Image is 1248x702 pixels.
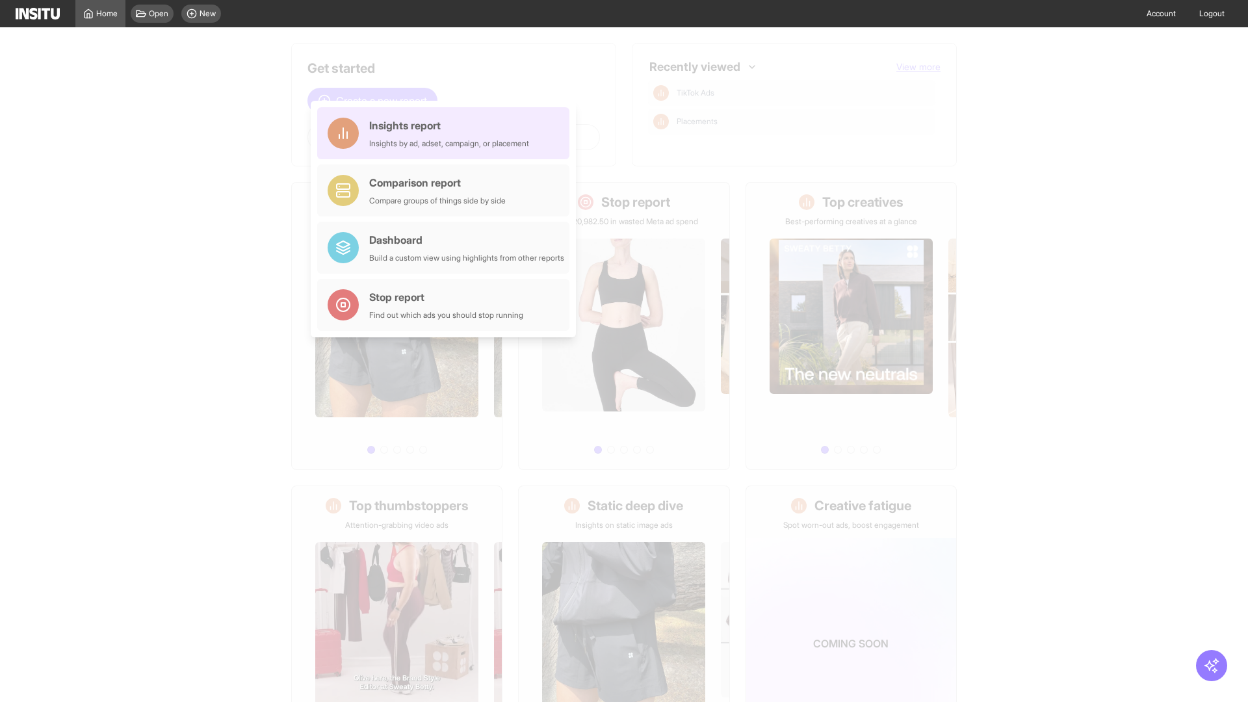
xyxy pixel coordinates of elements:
[96,8,118,19] span: Home
[369,196,506,206] div: Compare groups of things side by side
[369,289,523,305] div: Stop report
[369,175,506,190] div: Comparison report
[16,8,60,19] img: Logo
[369,310,523,320] div: Find out which ads you should stop running
[369,138,529,149] div: Insights by ad, adset, campaign, or placement
[369,232,564,248] div: Dashboard
[149,8,168,19] span: Open
[369,118,529,133] div: Insights report
[200,8,216,19] span: New
[369,253,564,263] div: Build a custom view using highlights from other reports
